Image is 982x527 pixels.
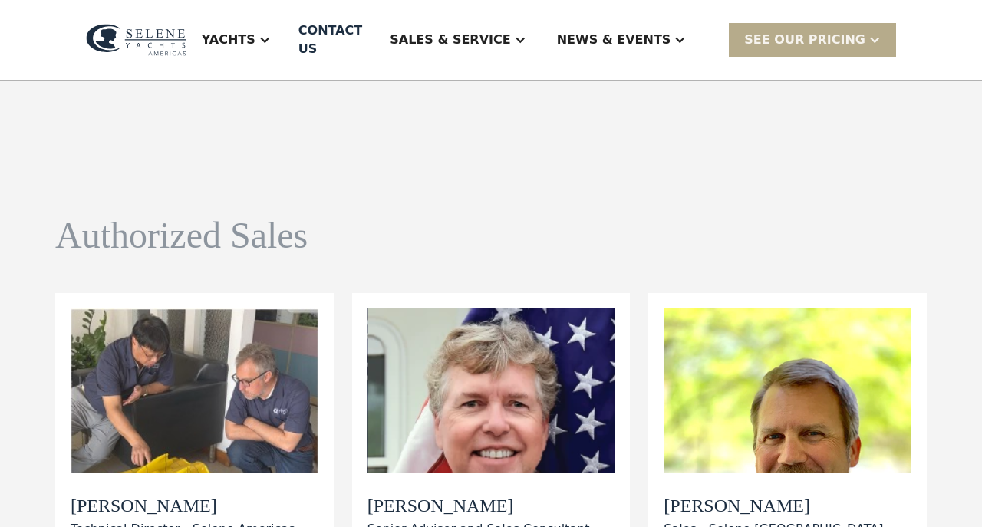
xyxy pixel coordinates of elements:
[664,495,883,517] h2: [PERSON_NAME]
[55,216,308,256] h1: Authorized Sales
[729,23,896,56] div: SEE Our Pricing
[298,21,362,58] div: Contact US
[744,31,865,49] div: SEE Our Pricing
[186,9,286,71] div: Yachts
[86,24,186,57] img: logo
[202,31,255,49] div: Yachts
[374,9,541,71] div: Sales & Service
[390,31,510,49] div: Sales & Service
[71,495,295,517] h2: [PERSON_NAME]
[367,495,590,517] h2: [PERSON_NAME]
[557,31,671,49] div: News & EVENTS
[542,9,702,71] div: News & EVENTS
